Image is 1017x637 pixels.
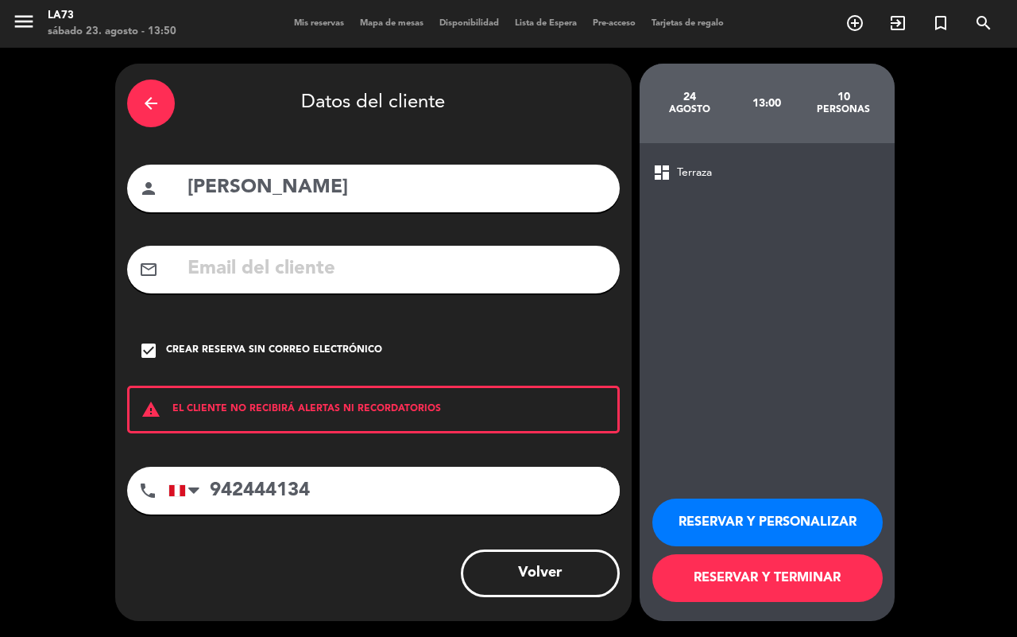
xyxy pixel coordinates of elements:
span: dashboard [652,163,671,182]
span: Pre-acceso [585,19,644,28]
div: 24 [652,91,729,103]
div: Crear reserva sin correo electrónico [166,343,382,359]
div: LA73 [48,8,176,24]
span: Disponibilidad [431,19,507,28]
div: sábado 23. agosto - 13:50 [48,24,176,40]
i: person [139,179,158,198]
button: Volver [461,550,620,597]
div: Datos del cliente [127,76,620,131]
i: check_box [139,341,158,360]
div: Peru (Perú): +51 [169,468,206,514]
i: arrow_back [141,94,160,113]
input: Número de teléfono... [168,467,620,515]
span: Tarjetas de regalo [644,19,732,28]
span: Lista de Espera [507,19,585,28]
input: Email del cliente [186,253,608,285]
span: Mapa de mesas [352,19,431,28]
div: 13:00 [728,76,805,131]
i: mail_outline [139,260,158,279]
i: add_circle_outline [845,14,864,33]
i: search [974,14,993,33]
div: EL CLIENTE NO RECIBIRÁ ALERTAS NI RECORDATORIOS [127,386,620,433]
span: Terraza [677,164,712,182]
div: agosto [652,103,729,116]
input: Nombre del cliente [186,172,608,204]
div: 10 [805,91,882,103]
i: turned_in_not [931,14,950,33]
i: phone [138,481,157,500]
div: personas [805,103,882,116]
i: exit_to_app [888,14,907,33]
span: Mis reservas [286,19,352,28]
button: RESERVAR Y PERSONALIZAR [652,499,883,546]
i: warning [130,400,172,419]
button: RESERVAR Y TERMINAR [652,554,883,602]
i: menu [12,10,36,33]
button: menu [12,10,36,39]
